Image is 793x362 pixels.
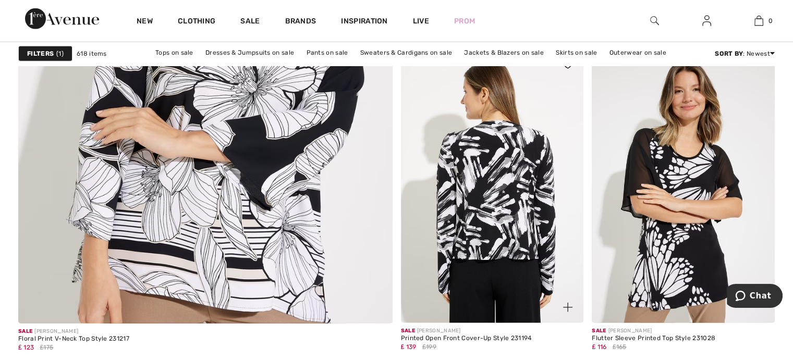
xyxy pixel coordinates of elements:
[459,46,549,59] a: Jackets & Blazers on sale
[137,17,153,28] a: New
[413,16,429,27] a: Live
[401,335,532,342] div: Printed Open Front Cover-Up Style 231194
[178,17,215,28] a: Clothing
[355,46,457,59] a: Sweaters & Cardigans on sale
[715,50,743,57] strong: Sort By
[650,15,659,27] img: search the website
[592,328,606,334] span: Sale
[77,49,107,58] span: 618 items
[694,15,719,28] a: Sign In
[613,342,627,352] span: ₤165
[285,17,316,28] a: Brands
[727,284,783,310] iframe: Opens a widget where you can chat to one of our agents
[592,343,606,351] span: ₤ 116
[551,46,602,59] a: Skirts on sale
[301,46,353,59] a: Pants on sale
[40,343,54,352] span: ₤175
[768,16,773,26] span: 0
[401,343,417,351] span: ₤ 139
[401,328,415,334] span: Sale
[604,46,672,59] a: Outerwear on sale
[422,342,436,352] span: ₤199
[702,15,711,27] img: My Info
[401,49,584,323] a: Printed Open Front Cover-Up Style 231194. Black/Vanilla
[454,16,475,27] a: Prom
[715,49,775,58] div: : Newest
[18,328,129,335] div: [PERSON_NAME]
[592,49,775,323] img: Flutter Sleeve Printed Top Style 231028. Black/beige/cream
[592,327,715,335] div: [PERSON_NAME]
[27,49,54,58] strong: Filters
[240,17,260,28] a: Sale
[401,327,532,335] div: [PERSON_NAME]
[341,17,387,28] span: Inspiration
[563,303,572,312] img: plus_v2.svg
[150,46,199,59] a: Tops on sale
[733,15,784,27] a: 0
[18,335,129,343] div: Floral Print V-Neck Top Style 231217
[56,49,64,58] span: 1
[754,15,763,27] img: My Bag
[200,46,299,59] a: Dresses & Jumpsuits on sale
[18,328,32,334] span: Sale
[25,8,99,29] img: 1ère Avenue
[592,335,715,342] div: Flutter Sleeve Printed Top Style 231028
[18,344,34,351] span: ₤ 123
